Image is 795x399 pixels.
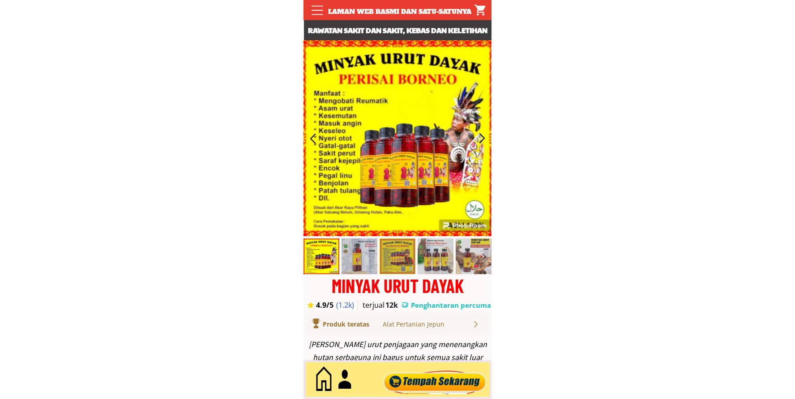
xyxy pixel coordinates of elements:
[323,319,395,329] div: Produk teratas
[411,301,492,310] h3: Penghantaran percuma
[303,276,492,295] div: MINYAK URUT DAYAK
[316,300,341,310] h3: 4.9/5
[323,7,476,17] div: Laman web rasmi dan satu-satunya
[336,300,359,310] h3: (1.2k)
[385,300,401,310] h3: 12k
[363,300,393,310] h3: terjual
[383,319,472,329] div: Alat Pertanian Jepun
[304,25,492,36] h3: Rawatan sakit dan sakit, kebas dan keletihan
